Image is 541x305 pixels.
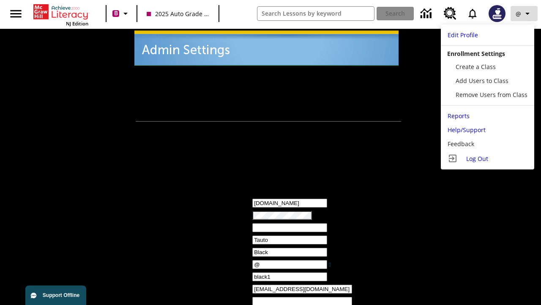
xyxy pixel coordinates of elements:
span: Reports [448,112,470,120]
span: Add Users to Class [456,77,508,85]
span: Log Out [466,155,488,163]
span: Create a Class [456,63,496,71]
span: Edit Profile [448,31,478,39]
span: Help/Support [448,126,486,134]
span: Remove Users from Class [456,91,527,99]
span: Enrollment Settings [447,50,505,58]
span: Feedback [448,140,474,148]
